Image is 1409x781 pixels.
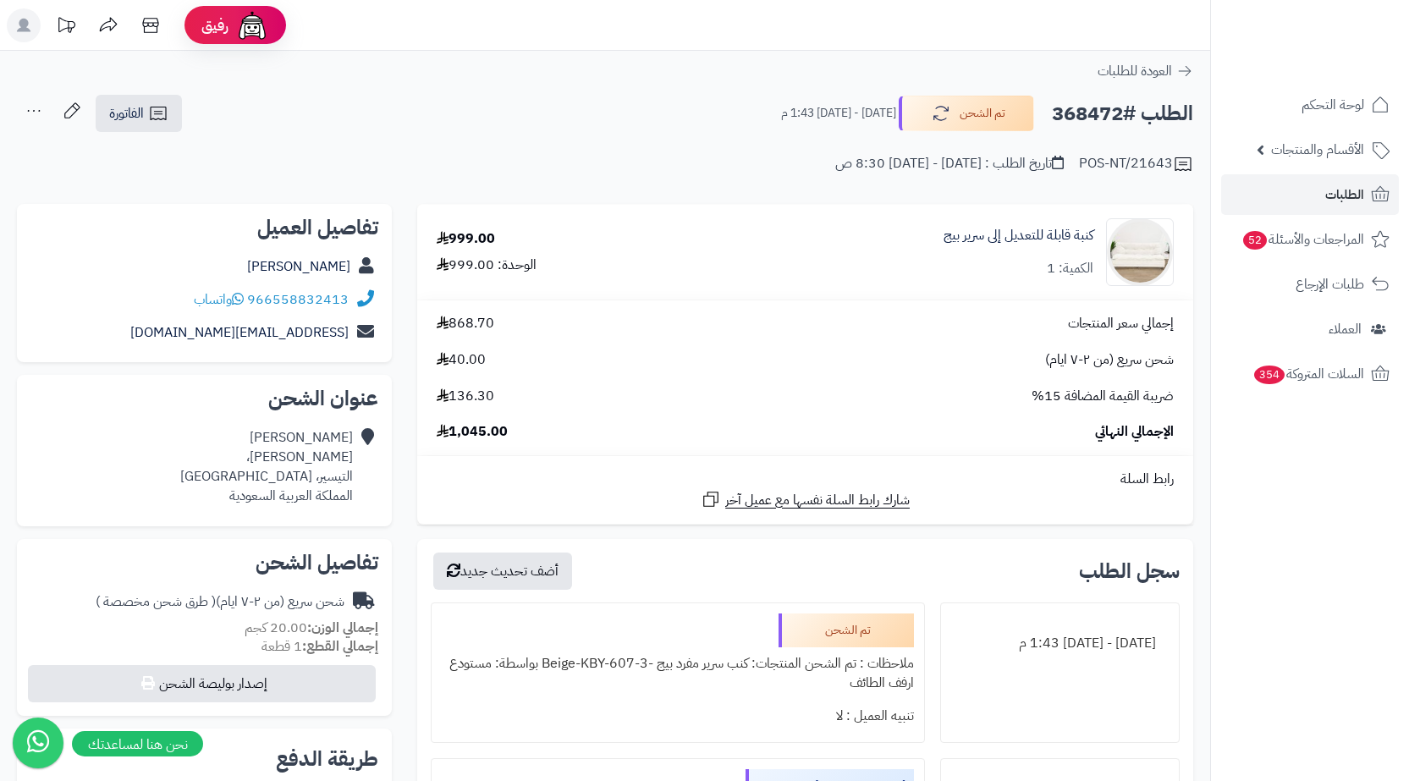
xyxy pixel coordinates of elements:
[194,289,244,310] a: واتساب
[1302,93,1364,117] span: لوحة التحكم
[1271,138,1364,162] span: الأقسام والمنتجات
[899,96,1034,131] button: تم الشحن
[307,618,378,638] strong: إجمالي الوزن:
[130,322,349,343] a: [EMAIL_ADDRESS][DOMAIN_NAME]
[781,105,896,122] small: [DATE] - [DATE] 1:43 م
[1325,183,1364,206] span: الطلبات
[437,256,537,275] div: الوحدة: 999.00
[1296,272,1364,296] span: طلبات الإرجاع
[944,226,1093,245] a: كنبة قابلة للتعديل إلى سرير بيج
[437,229,495,249] div: 999.00
[1107,218,1173,286] img: 1751532497-1-90x90.jpg
[235,8,269,42] img: ai-face.png
[302,636,378,657] strong: إجمالي القطع:
[96,592,344,612] div: شحن سريع (من ٢-٧ ايام)
[1095,422,1174,442] span: الإجمالي النهائي
[1294,19,1393,55] img: logo-2.png
[701,489,910,510] a: شارك رابط السلة نفسها مع عميل آخر
[30,553,378,573] h2: تفاصيل الشحن
[45,8,87,47] a: تحديثات المنصة
[779,613,914,647] div: تم الشحن
[437,387,494,406] span: 136.30
[1032,387,1174,406] span: ضريبة القيمة المضافة 15%
[1045,350,1174,370] span: شحن سريع (من ٢-٧ ايام)
[1221,354,1399,394] a: السلات المتروكة354
[247,289,349,310] a: 966558832413
[424,470,1186,489] div: رابط السلة
[245,618,378,638] small: 20.00 كجم
[951,627,1169,660] div: [DATE] - [DATE] 1:43 م
[1241,228,1364,251] span: المراجعات والأسئلة
[96,591,216,612] span: ( طرق شحن مخصصة )
[1079,561,1180,581] h3: سجل الطلب
[1079,154,1193,174] div: POS-NT/21643
[261,636,378,657] small: 1 قطعة
[276,749,378,769] h2: طريقة الدفع
[433,553,572,590] button: أضف تحديث جديد
[28,665,376,702] button: إصدار بوليصة الشحن
[725,491,910,510] span: شارك رابط السلة نفسها مع عميل آخر
[1252,362,1364,386] span: السلات المتروكة
[1253,365,1285,384] span: 354
[96,95,182,132] a: الفاتورة
[1098,61,1172,81] span: العودة للطلبات
[442,700,914,733] div: تنبيه العميل : لا
[180,428,353,505] div: [PERSON_NAME] [PERSON_NAME]، التيسير، [GEOGRAPHIC_DATA] المملكة العربية السعودية
[1221,264,1399,305] a: طلبات الإرجاع
[835,154,1064,173] div: تاريخ الطلب : [DATE] - [DATE] 8:30 ص
[437,350,486,370] span: 40.00
[30,217,378,238] h2: تفاصيل العميل
[1242,230,1267,250] span: 52
[1098,61,1193,81] a: العودة للطلبات
[437,422,508,442] span: 1,045.00
[1329,317,1362,341] span: العملاء
[247,256,350,277] a: [PERSON_NAME]
[1221,85,1399,125] a: لوحة التحكم
[1221,309,1399,349] a: العملاء
[1068,314,1174,333] span: إجمالي سعر المنتجات
[437,314,494,333] span: 868.70
[30,388,378,409] h2: عنوان الشحن
[1052,96,1193,131] h2: الطلب #368472
[1047,259,1093,278] div: الكمية: 1
[1221,219,1399,260] a: المراجعات والأسئلة52
[109,103,144,124] span: الفاتورة
[442,647,914,700] div: ملاحظات : تم الشحن المنتجات: كنب سرير مفرد بيج -Beige-KBY-607-3 بواسطة: مستودع ارفف الطائف
[1221,174,1399,215] a: الطلبات
[201,15,228,36] span: رفيق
